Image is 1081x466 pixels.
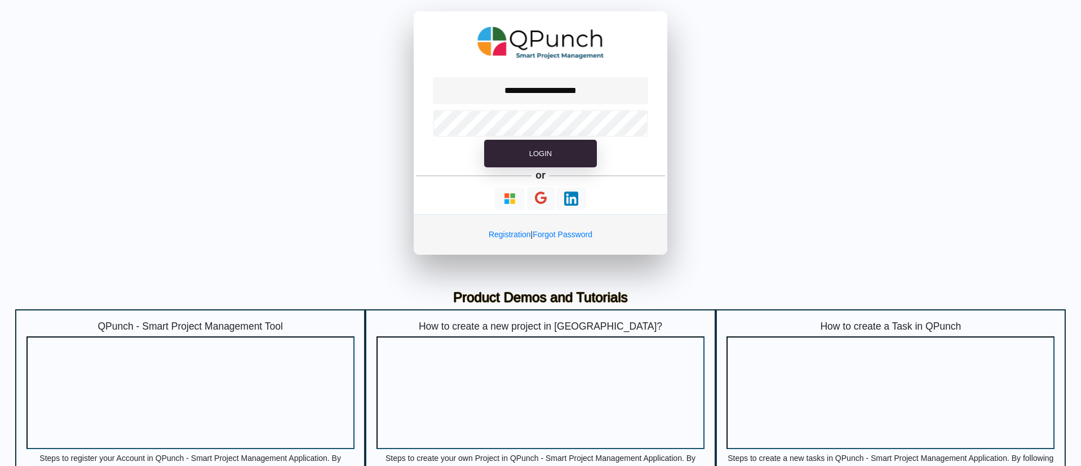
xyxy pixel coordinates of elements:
[533,230,592,239] a: Forgot Password
[534,167,548,183] h5: or
[24,290,1057,306] h3: Product Demos and Tutorials
[376,321,705,332] h5: How to create a new project in [GEOGRAPHIC_DATA]?
[26,321,355,332] h5: QPunch - Smart Project Management Tool
[503,192,517,206] img: Loading...
[529,149,552,158] span: Login
[484,140,597,168] button: Login
[556,188,586,210] button: Continue With LinkedIn
[495,188,525,210] button: Continue With Microsoft Azure
[564,192,578,206] img: Loading...
[527,187,555,210] button: Continue With Google
[489,230,531,239] a: Registration
[726,321,1055,332] h5: How to create a Task in QPunch
[414,214,667,255] div: |
[477,23,604,63] img: QPunch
